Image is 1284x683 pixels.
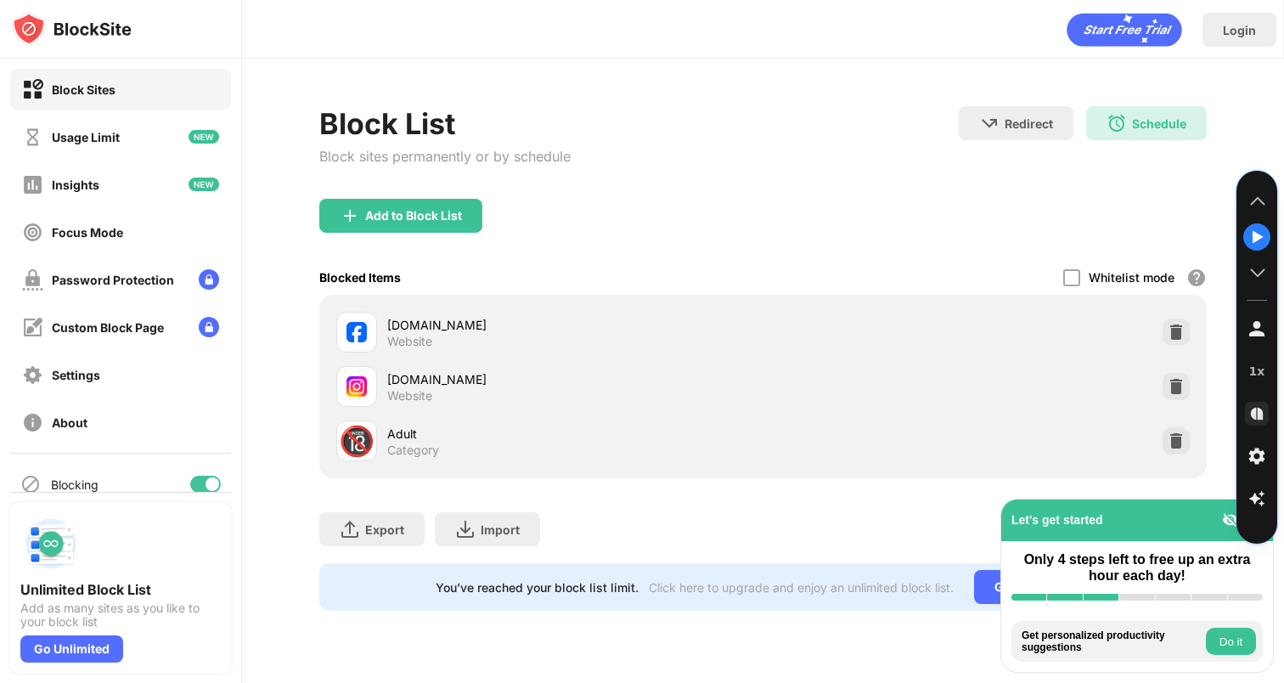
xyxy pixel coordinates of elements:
[365,209,462,223] div: Add to Block List
[1022,629,1202,654] div: Get personalized productivity suggestions
[1223,23,1256,37] div: Login
[52,320,164,335] div: Custom Block Page
[12,12,132,46] img: logo-blocksite.svg
[387,334,432,349] div: Website
[20,581,221,598] div: Unlimited Block List
[22,174,43,195] img: insights-off.svg
[387,443,439,458] div: Category
[319,106,571,141] div: Block List
[199,317,219,337] img: lock-menu.svg
[22,317,43,338] img: customize-block-page-off.svg
[1011,551,1263,584] div: Only 4 steps left to free up an extra hour each day!
[1222,511,1239,528] img: eye-not-visible.svg
[22,364,43,386] img: settings-off.svg
[51,477,99,492] div: Blocking
[52,368,100,382] div: Settings
[1067,13,1182,47] div: animation
[22,222,43,243] img: focus-off.svg
[22,269,43,291] img: password-protection-off.svg
[52,273,174,287] div: Password Protection
[52,225,123,240] div: Focus Mode
[52,130,120,144] div: Usage Limit
[22,79,43,100] img: block-on.svg
[481,522,520,537] div: Import
[189,178,219,191] img: new-icon.svg
[1206,628,1256,655] button: Do it
[319,148,571,165] div: Block sites permanently or by schedule
[52,82,115,97] div: Block Sites
[387,316,763,334] div: [DOMAIN_NAME]
[20,474,41,494] img: blocking-icon.svg
[387,370,763,388] div: [DOMAIN_NAME]
[20,513,82,574] img: push-block-list.svg
[1132,116,1186,131] div: Schedule
[189,130,219,144] img: new-icon.svg
[20,601,221,629] div: Add as many sites as you like to your block list
[346,322,367,342] img: favicons
[319,270,401,285] div: Blocked Items
[22,127,43,148] img: time-usage-off.svg
[365,522,404,537] div: Export
[1011,513,1103,527] div: Let's get started
[387,388,432,404] div: Website
[974,570,1090,604] div: Go Unlimited
[1089,270,1174,285] div: Whitelist mode
[387,425,763,443] div: Adult
[436,580,639,595] div: You’ve reached your block list limit.
[52,415,87,430] div: About
[20,635,123,663] div: Go Unlimited
[22,412,43,433] img: about-off.svg
[339,424,374,459] div: 🔞
[649,580,954,595] div: Click here to upgrade and enjoy an unlimited block list.
[52,178,99,192] div: Insights
[199,269,219,290] img: lock-menu.svg
[1005,116,1053,131] div: Redirect
[346,376,367,397] img: favicons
